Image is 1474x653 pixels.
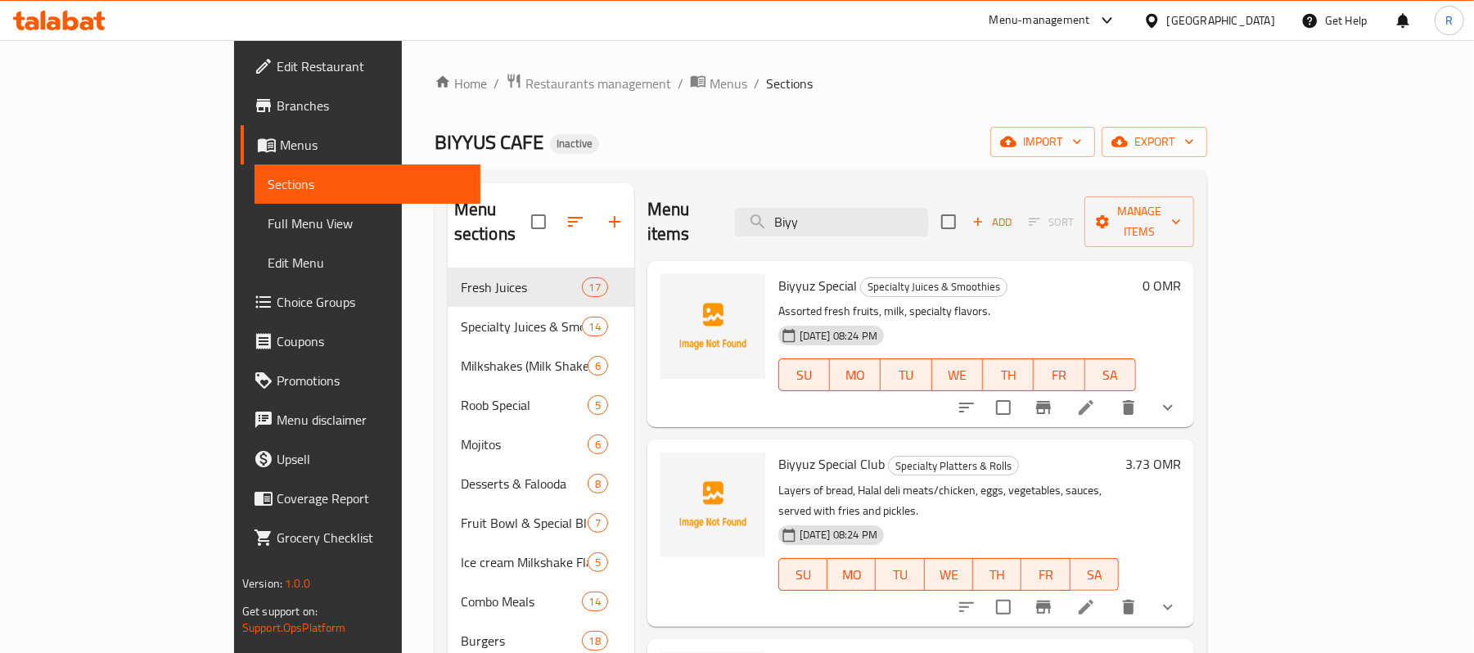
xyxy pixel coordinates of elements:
span: SU [786,363,823,387]
button: sort-choices [947,588,986,627]
div: Menu-management [989,11,1090,30]
a: Grocery Checklist [241,518,480,557]
span: Coverage Report [277,489,467,508]
a: Restaurants management [506,73,671,94]
button: show more [1148,588,1188,627]
span: TH [989,363,1027,387]
button: SA [1071,558,1119,591]
div: [GEOGRAPHIC_DATA] [1167,11,1275,29]
div: Desserts & Falooda8 [448,464,634,503]
span: 5 [588,555,607,570]
button: import [990,127,1095,157]
span: Biyyuz Special [778,273,857,298]
h6: 0 OMR [1143,274,1181,297]
span: Sections [766,74,813,93]
h2: Menu items [647,197,715,246]
p: Assorted fresh fruits, milk, specialty flavors. [778,301,1136,322]
span: 6 [588,358,607,374]
span: Milkshakes (Milk Shake Crush) [461,356,588,376]
a: Support.OpsPlatform [242,617,346,638]
span: Menu disclaimer [277,410,467,430]
span: Mojitos [461,435,588,454]
div: Milkshakes (Milk Shake Crush)6 [448,346,634,385]
span: Branches [277,96,467,115]
span: Full Menu View [268,214,467,233]
a: Full Menu View [255,204,480,243]
button: SA [1085,358,1136,391]
span: Upsell [277,449,467,469]
span: FR [1028,563,1063,587]
button: WE [925,558,973,591]
span: Specialty Juices & Smoothies [861,277,1007,296]
button: TU [881,358,931,391]
span: SU [786,563,821,587]
button: MO [830,358,881,391]
div: Inactive [550,134,599,154]
a: Branches [241,86,480,125]
button: Branch-specific-item [1024,588,1063,627]
button: show more [1148,388,1188,427]
span: 8 [588,476,607,492]
span: 17 [583,280,607,295]
span: 5 [588,398,607,413]
span: Select section [931,205,966,239]
span: Add item [966,209,1018,235]
span: 6 [588,437,607,453]
span: Menus [710,74,747,93]
span: Add [970,213,1014,232]
button: sort-choices [947,388,986,427]
span: TU [882,563,917,587]
div: items [588,474,608,493]
button: FR [1021,558,1070,591]
div: items [588,395,608,415]
button: TU [876,558,924,591]
span: Inactive [550,137,599,151]
a: Promotions [241,361,480,400]
span: MO [836,363,874,387]
span: TH [980,563,1015,587]
span: 14 [583,594,607,610]
span: Burgers [461,631,582,651]
div: items [588,513,608,533]
div: Ice cream Milkshake Flavors5 [448,543,634,582]
li: / [494,74,499,93]
span: Desserts & Falooda [461,474,588,493]
span: import [1003,132,1082,152]
button: TH [983,358,1034,391]
a: Coupons [241,322,480,361]
span: SA [1077,563,1112,587]
span: Manage items [1098,201,1181,242]
button: delete [1109,388,1148,427]
span: 1.0.0 [285,573,310,594]
input: search [735,208,928,236]
li: / [754,74,760,93]
div: items [588,435,608,454]
span: Biyyuz Special Club [778,452,885,476]
li: / [678,74,683,93]
span: Select to update [986,590,1021,624]
button: delete [1109,588,1148,627]
button: Branch-specific-item [1024,388,1063,427]
span: Get support on: [242,601,318,622]
button: TH [973,558,1021,591]
nav: breadcrumb [435,73,1207,94]
button: FR [1034,358,1084,391]
span: WE [931,563,967,587]
span: Roob Special [461,395,588,415]
div: items [588,552,608,572]
button: Add [966,209,1018,235]
a: Choice Groups [241,282,480,322]
span: Select to update [986,390,1021,425]
svg: Show Choices [1158,597,1178,617]
button: Manage items [1084,196,1194,247]
a: Coverage Report [241,479,480,518]
button: WE [932,358,983,391]
span: Combo Meals [461,592,582,611]
div: Mojitos6 [448,425,634,464]
span: Ice cream Milkshake Flavors [461,552,588,572]
span: SA [1092,363,1129,387]
span: R [1445,11,1453,29]
span: 18 [583,633,607,649]
div: Combo Meals14 [448,582,634,621]
span: Edit Menu [268,253,467,272]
